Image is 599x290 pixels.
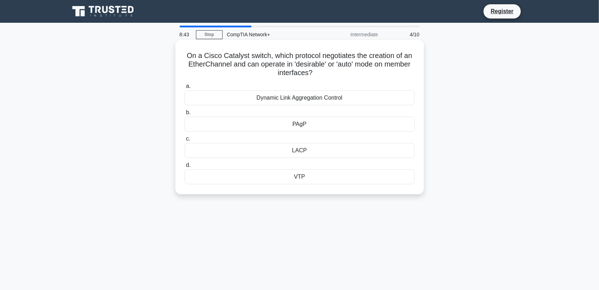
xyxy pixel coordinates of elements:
[196,30,223,39] a: Stop
[382,27,424,42] div: 4/10
[175,27,196,42] div: 8:43
[185,90,415,105] div: Dynamic Link Aggregation Control
[184,51,415,78] h5: On a Cisco Catalyst switch, which protocol negotiates the creation of an EtherChannel and can ope...
[186,83,191,89] span: a.
[185,117,415,132] div: PAgP
[223,27,320,42] div: CompTIA Network+
[186,109,191,115] span: b.
[486,7,518,16] a: Register
[185,143,415,158] div: LACP
[185,169,415,184] div: VTP
[186,136,190,142] span: c.
[320,27,382,42] div: Intermediate
[186,162,191,168] span: d.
